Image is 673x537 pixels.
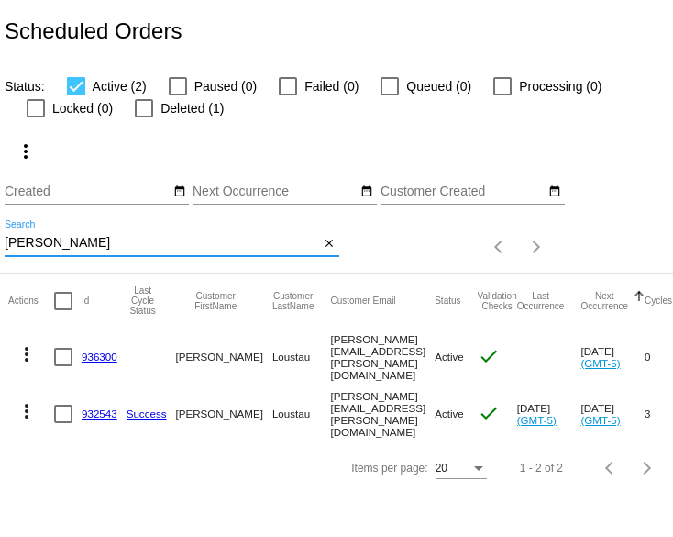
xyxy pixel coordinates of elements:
[82,296,89,307] button: Change sorting for Id
[330,386,435,442] mat-cell: [PERSON_NAME][EMAIL_ADDRESS][PERSON_NAME][DOMAIN_NAME]
[580,414,620,426] a: (GMT-5)
[580,291,628,311] button: Change sorting for NextOccurrenceUtc
[5,18,182,44] h2: Scheduled Orders
[517,386,581,442] mat-cell: [DATE]
[351,462,427,475] div: Items per page:
[82,408,117,420] a: 932543
[481,229,518,265] button: Previous page
[435,408,464,420] span: Active
[127,408,167,420] a: Success
[16,400,38,422] mat-icon: more_vert
[176,329,272,386] mat-cell: [PERSON_NAME]
[360,185,373,199] mat-icon: date_range
[176,291,256,311] button: Change sorting for CustomerFirstName
[330,296,395,307] button: Change sorting for CustomerEmail
[436,463,487,475] mat-select: Items per page:
[580,329,645,386] mat-cell: [DATE]
[520,462,563,475] div: 1 - 2 of 2
[478,274,517,329] mat-header-cell: Validation Checks
[519,75,601,97] span: Processing (0)
[8,274,54,329] mat-header-cell: Actions
[406,75,471,97] span: Queued (0)
[5,185,170,199] input: Created
[436,462,447,475] span: 20
[518,229,555,265] button: Next page
[478,345,500,367] mat-icon: check
[160,97,224,119] span: Deleted (1)
[5,79,45,94] span: Status:
[272,329,331,386] mat-cell: Loustau
[592,450,629,487] button: Previous page
[15,140,37,162] mat-icon: more_vert
[82,351,117,363] a: 936300
[5,236,320,251] input: Search
[645,296,672,307] button: Change sorting for Cycles
[272,386,331,442] mat-cell: Loustau
[330,329,435,386] mat-cell: [PERSON_NAME][EMAIL_ADDRESS][PERSON_NAME][DOMAIN_NAME]
[52,97,113,119] span: Locked (0)
[517,414,557,426] a: (GMT-5)
[478,402,500,424] mat-icon: check
[176,386,272,442] mat-cell: [PERSON_NAME]
[127,285,160,316] button: Change sorting for LastProcessingCycleId
[517,291,565,311] button: Change sorting for LastOccurrenceUtc
[93,75,147,97] span: Active (2)
[320,234,339,253] button: Clear
[193,185,358,199] input: Next Occurrence
[548,185,561,199] mat-icon: date_range
[323,237,336,252] mat-icon: close
[194,75,257,97] span: Paused (0)
[272,291,314,311] button: Change sorting for CustomerLastName
[16,343,38,365] mat-icon: more_vert
[304,75,359,97] span: Failed (0)
[580,386,645,442] mat-cell: [DATE]
[435,296,460,307] button: Change sorting for Status
[173,185,186,199] mat-icon: date_range
[629,450,666,487] button: Next page
[435,351,464,363] span: Active
[381,185,546,199] input: Customer Created
[580,357,620,369] a: (GMT-5)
